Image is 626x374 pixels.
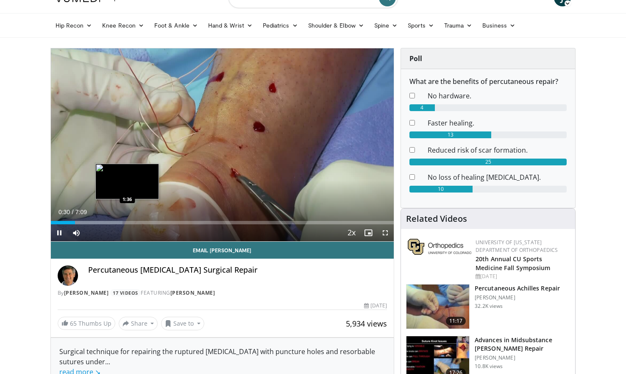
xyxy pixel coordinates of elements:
a: 17 Videos [110,289,141,296]
a: Spine [369,17,403,34]
div: 25 [409,159,567,165]
a: Hip Recon [50,17,97,34]
a: Trauma [439,17,478,34]
div: 13 [409,131,491,138]
a: [PERSON_NAME] [170,289,215,296]
span: 11:17 [446,317,466,325]
dd: Reduced risk of scar formation. [421,145,573,155]
img: 355603a8-37da-49b6-856f-e00d7e9307d3.png.150x105_q85_autocrop_double_scale_upscale_version-0.2.png [408,239,471,255]
dd: Faster healing. [421,118,573,128]
a: Knee Recon [97,17,149,34]
img: image.jpeg [95,164,159,199]
button: Mute [68,224,85,241]
button: Save to [161,317,204,330]
div: By FEATURING [58,289,387,297]
strong: Poll [409,54,422,63]
a: 11:17 Percutaneous Achilles Repair [PERSON_NAME] 32.2K views [406,284,570,329]
button: Playback Rate [343,224,360,241]
div: Progress Bar [51,221,394,224]
button: Share [119,317,158,330]
h6: What are the benefits of percutaneous repair? [409,78,567,86]
a: Hand & Wrist [203,17,258,34]
a: 65 Thumbs Up [58,317,115,330]
p: 32.2K views [475,303,503,310]
a: [PERSON_NAME] [64,289,109,296]
button: Fullscreen [377,224,394,241]
a: University of [US_STATE] Department of Orthopaedics [476,239,558,254]
div: [DATE] [364,302,387,310]
dd: No hardware. [421,91,573,101]
a: 20th Annual CU Sports Medicine Fall Symposium [476,255,550,272]
a: Pediatrics [258,17,303,34]
p: [PERSON_NAME] [475,354,570,361]
span: 0:30 [58,209,70,215]
a: Shoulder & Elbow [303,17,369,34]
img: Avatar [58,265,78,286]
h3: Percutaneous Achilles Repair [475,284,560,293]
span: 7:09 [75,209,87,215]
a: Email [PERSON_NAME] [51,242,394,259]
span: 5,934 views [346,318,387,329]
h3: Advances in Midsubstance [PERSON_NAME] Repair [475,336,570,353]
a: Sports [403,17,439,34]
h4: Related Videos [406,214,467,224]
button: Pause [51,224,68,241]
a: Business [477,17,520,34]
video-js: Video Player [51,48,394,242]
h4: Percutaneous [MEDICAL_DATA] Surgical Repair [88,265,387,275]
dd: No loss of healing [MEDICAL_DATA]. [421,172,573,182]
p: [PERSON_NAME] [475,294,560,301]
span: / [72,209,74,215]
p: 10.8K views [475,363,503,370]
div: 4 [409,104,434,111]
img: 2e74dc0b-20c0-45f6-b916-4deb0511c45e.150x105_q85_crop-smart_upscale.jpg [406,285,469,329]
div: 10 [409,186,473,193]
button: Enable picture-in-picture mode [360,224,377,241]
div: [DATE] [476,273,568,280]
span: 65 [70,319,77,327]
a: Foot & Ankle [149,17,203,34]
